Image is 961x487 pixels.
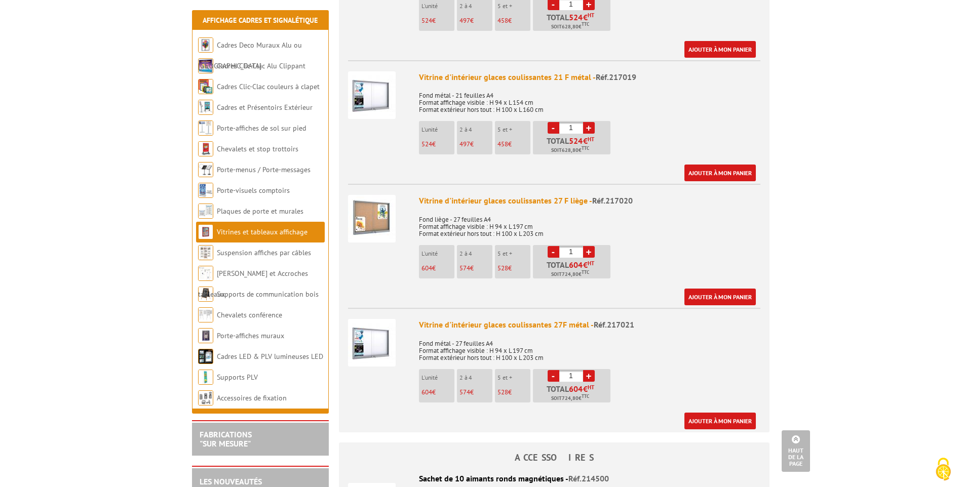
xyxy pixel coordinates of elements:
p: L'unité [421,250,454,257]
p: Fond métal - 27 feuilles A4 Format affichage visible : H 94 x L 197 cm Format extérieur hors tout... [419,333,760,361]
p: L'unité [421,3,454,10]
a: - [548,370,559,382]
span: 497 [459,140,470,148]
a: [PERSON_NAME] et Accroches tableaux [198,269,308,299]
img: Porte-affiches muraux [198,328,213,343]
p: 2 à 4 [459,374,492,381]
img: Cimaises et Accroches tableaux [198,266,213,281]
p: Total [535,137,610,154]
a: Supports de communication bois [217,290,319,299]
a: LES NOUVEAUTÉS [200,476,262,486]
img: Supports PLV [198,370,213,385]
span: Réf.217021 [594,319,634,330]
span: 528 [497,264,508,272]
span: 604 [421,388,432,396]
sup: TTC [582,21,589,27]
span: 497 [459,16,470,25]
img: Cadres LED & PLV lumineuses LED [198,349,213,364]
a: Ajouter à mon panier [684,165,756,181]
span: 724,80 [562,394,579,402]
sup: HT [588,136,594,143]
a: FABRICATIONS"Sur Mesure" [200,429,252,449]
a: + [583,246,595,258]
span: 574 [459,264,470,272]
img: Vitrine d'intérieur glaces coulissantes 27F métal [348,319,396,367]
div: Vitrine d'intérieur glaces coulissantes 27F métal - [419,319,760,331]
sup: TTC [582,269,589,275]
a: Cadres Deco Muraux Alu ou [GEOGRAPHIC_DATA] [198,40,302,70]
img: Cadres Clic-Clac couleurs à clapet [198,79,213,94]
p: € [459,17,492,24]
a: Cadres et Présentoirs Extérieur [217,103,313,112]
span: Réf.217019 [596,72,636,82]
span: 574 [459,388,470,396]
a: Porte-affiches muraux [217,331,284,340]
img: Porte-affiches de sol sur pied [198,120,213,136]
a: Porte-menus / Porte-messages [217,165,311,174]
p: € [421,141,454,148]
img: Suspension affiches par câbles [198,245,213,260]
img: Plaques de porte et murales [198,204,213,219]
a: - [548,246,559,258]
p: € [421,265,454,272]
a: Vitrines et tableaux affichage [217,227,307,236]
a: Porte-visuels comptoirs [217,186,290,195]
h4: ACCESSOIRES [339,453,770,463]
a: Chevalets et stop trottoirs [217,144,298,153]
span: Réf.214500 [568,473,609,483]
span: € [583,261,588,269]
a: Chevalets conférence [217,310,282,319]
button: Cookies (fenêtre modale) [926,453,961,487]
p: Total [535,13,610,31]
span: Soit € [551,23,589,31]
img: Cadres et Présentoirs Extérieur [198,100,213,115]
p: Total [535,385,610,402]
span: 524 [421,140,432,148]
p: 2 à 4 [459,3,492,10]
span: € [583,13,588,21]
p: L'unité [421,126,454,133]
span: € [583,137,588,145]
span: 724,80 [562,270,579,278]
img: Porte-menus / Porte-messages [198,162,213,177]
a: Cadres Clic-Clac Alu Clippant [217,61,305,70]
div: Vitrine d'intérieur glaces coulissantes 27 F liège - [419,195,760,207]
p: 5 et + [497,250,530,257]
a: Ajouter à mon panier [684,413,756,429]
p: € [459,389,492,396]
span: 458 [497,140,508,148]
p: € [421,389,454,396]
a: Ajouter à mon panier [684,41,756,58]
p: 5 et + [497,3,530,10]
p: € [497,265,530,272]
span: 628,80 [562,146,579,154]
p: € [497,141,530,148]
span: Soit € [551,394,589,402]
a: + [583,122,595,134]
span: Soit € [551,270,589,278]
sup: TTC [582,393,589,399]
div: Sachet de 10 aimants ronds magnétiques - [348,473,760,484]
a: Affichage Cadres et Signalétique [203,16,318,25]
a: Porte-affiches de sol sur pied [217,124,306,133]
div: Vitrine d'intérieur glaces coulissantes 21 F métal - [419,71,760,83]
img: Chevalets conférence [198,307,213,322]
a: Cadres Clic-Clac couleurs à clapet [217,82,320,91]
span: 628,80 [562,23,579,31]
sup: HT [588,260,594,267]
img: Cookies (fenêtre modale) [931,457,956,482]
span: 604 [569,385,583,393]
img: Vitrine d'intérieur glaces coulissantes 21 F métal [348,71,396,119]
p: € [459,265,492,272]
sup: HT [588,12,594,19]
a: Supports PLV [217,373,258,382]
span: 524 [421,16,432,25]
span: 524 [569,137,583,145]
a: Haut de la page [782,430,810,472]
img: Chevalets et stop trottoirs [198,141,213,156]
a: Accessoires de fixation [217,393,287,402]
a: Ajouter à mon panier [684,289,756,305]
a: - [548,122,559,134]
a: + [583,370,595,382]
p: 2 à 4 [459,250,492,257]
